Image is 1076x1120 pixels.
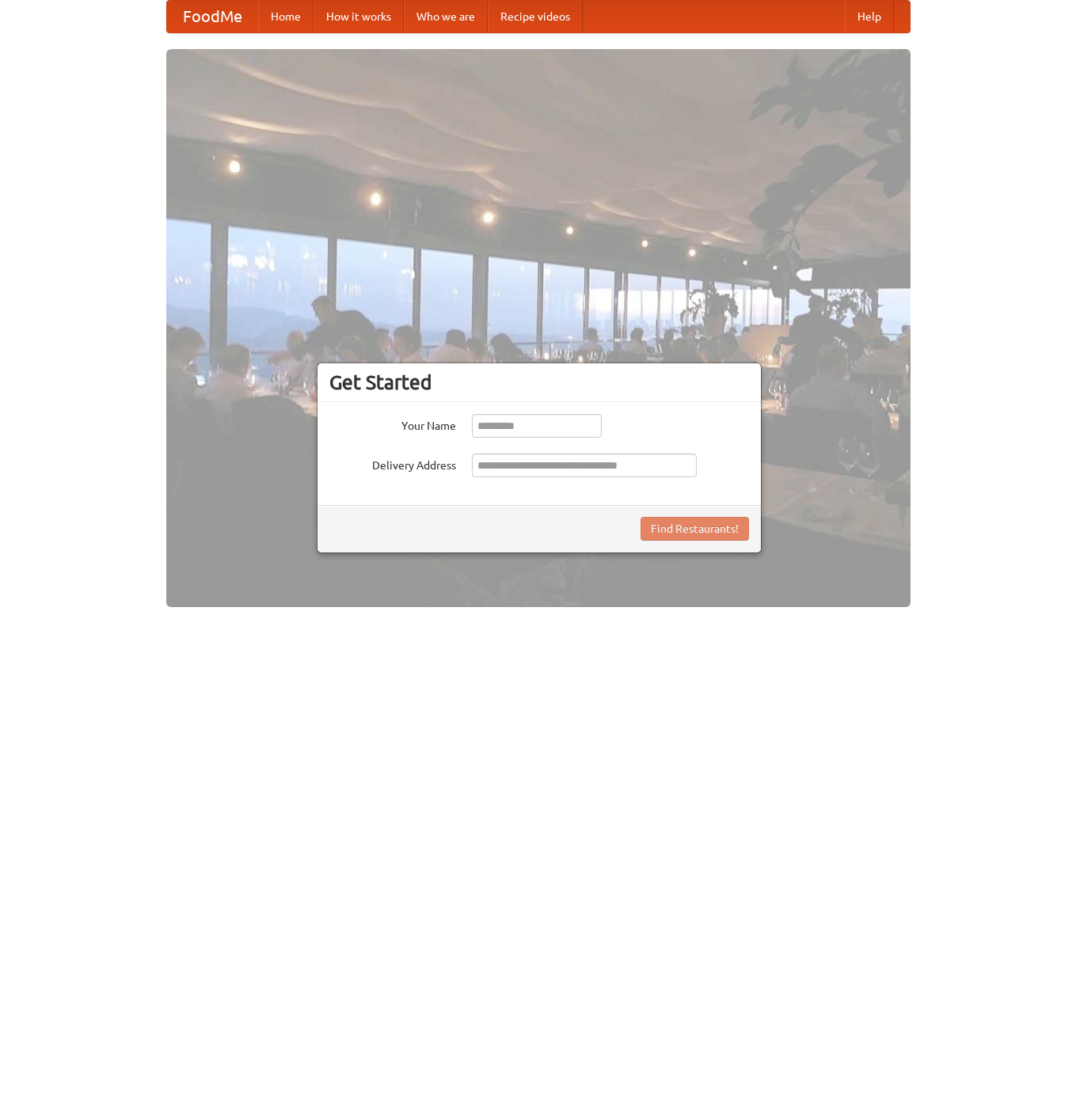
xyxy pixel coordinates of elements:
[167,1,258,32] a: FoodMe
[258,1,314,32] a: Home
[329,370,749,394] h3: Get Started
[314,1,404,32] a: How it works
[488,1,583,32] a: Recipe videos
[329,454,456,473] label: Delivery Address
[641,517,749,541] button: Find Restaurants!
[845,1,894,32] a: Help
[329,414,456,434] label: Your Name
[404,1,488,32] a: Who we are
